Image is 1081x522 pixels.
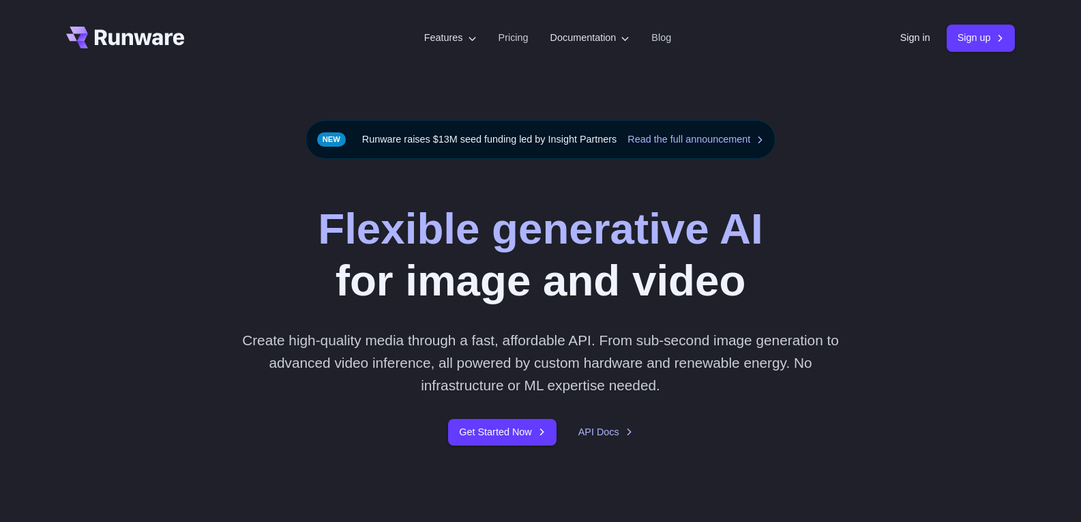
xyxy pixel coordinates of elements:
[318,204,762,252] strong: Flexible generative AI
[424,30,477,46] label: Features
[550,30,630,46] label: Documentation
[499,30,529,46] a: Pricing
[66,27,185,48] a: Go to /
[237,329,844,397] p: Create high-quality media through a fast, affordable API. From sub-second image generation to adv...
[651,30,671,46] a: Blog
[448,419,556,446] a: Get Started Now
[306,120,776,159] div: Runware raises $13M seed funding led by Insight Partners
[947,25,1016,51] a: Sign up
[578,424,633,440] a: API Docs
[318,203,762,307] h1: for image and video
[900,30,930,46] a: Sign in
[627,132,764,147] a: Read the full announcement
